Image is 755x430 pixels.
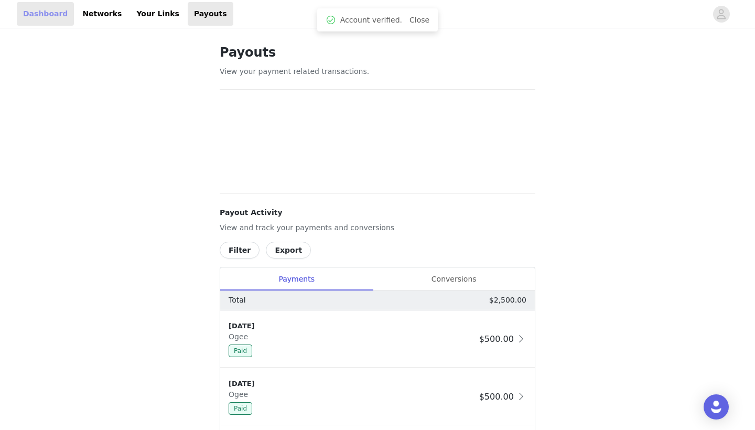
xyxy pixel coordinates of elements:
span: Ogee [229,332,252,341]
span: $500.00 [479,334,514,344]
div: clickable-list-item [220,310,535,368]
p: View your payment related transactions. [220,66,535,77]
span: Account verified. [340,15,402,26]
p: View and track your payments and conversions [220,222,535,233]
span: $500.00 [479,392,514,402]
button: Export [266,242,311,259]
span: Paid [229,402,252,415]
a: Dashboard [17,2,74,26]
div: [DATE] [229,379,475,389]
div: Open Intercom Messenger [704,394,729,420]
p: $2,500.00 [489,295,526,306]
div: avatar [716,6,726,23]
p: Total [229,295,246,306]
a: Close [409,16,429,24]
div: Payments [220,267,373,291]
a: Your Links [130,2,186,26]
span: Ogee [229,390,252,399]
button: Filter [220,242,260,259]
div: [DATE] [229,321,475,331]
div: Conversions [373,267,535,291]
a: Networks [76,2,128,26]
a: Payouts [188,2,233,26]
h1: Payouts [220,43,535,62]
div: clickable-list-item [220,368,535,426]
h4: Payout Activity [220,207,535,218]
span: Paid [229,345,252,357]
